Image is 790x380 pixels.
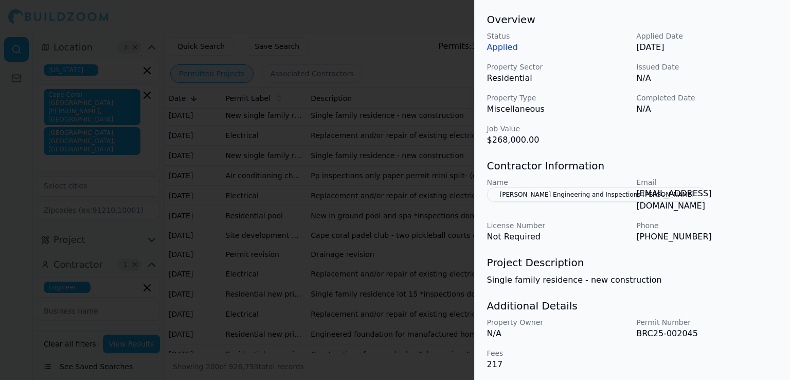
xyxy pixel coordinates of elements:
[487,103,629,115] p: Miscellaneous
[487,62,629,72] p: Property Sector
[487,41,629,54] p: Applied
[487,93,629,103] p: Property Type
[487,31,629,41] p: Status
[487,134,629,146] p: $268,000.00
[487,177,629,187] p: Name
[487,72,629,84] p: Residential
[636,187,778,212] p: [EMAIL_ADDRESS][DOMAIN_NAME]
[487,255,778,270] h3: Project Description
[487,159,778,173] h3: Contractor Information
[636,93,778,103] p: Completed Date
[636,72,778,84] p: N/A
[487,327,629,340] p: N/A
[487,358,629,371] p: 217
[487,348,629,358] p: Fees
[636,327,778,340] p: BRC25-002045
[636,317,778,327] p: Permit Number
[487,317,629,327] p: Property Owner
[636,220,778,231] p: Phone
[636,41,778,54] p: [DATE]
[636,31,778,41] p: Applied Date
[636,103,778,115] p: N/A
[487,220,629,231] p: License Number
[487,299,778,313] h3: Additional Details
[487,124,629,134] p: Job Value
[636,62,778,72] p: Issued Date
[636,177,778,187] p: Email
[487,231,629,243] p: Not Required
[487,12,778,27] h3: Overview
[487,274,778,286] p: Single family residence - new construction
[636,231,778,243] p: [PHONE_NUMBER]
[487,187,707,202] button: [PERSON_NAME] Engineering and Inspections [PERSON_NAME]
